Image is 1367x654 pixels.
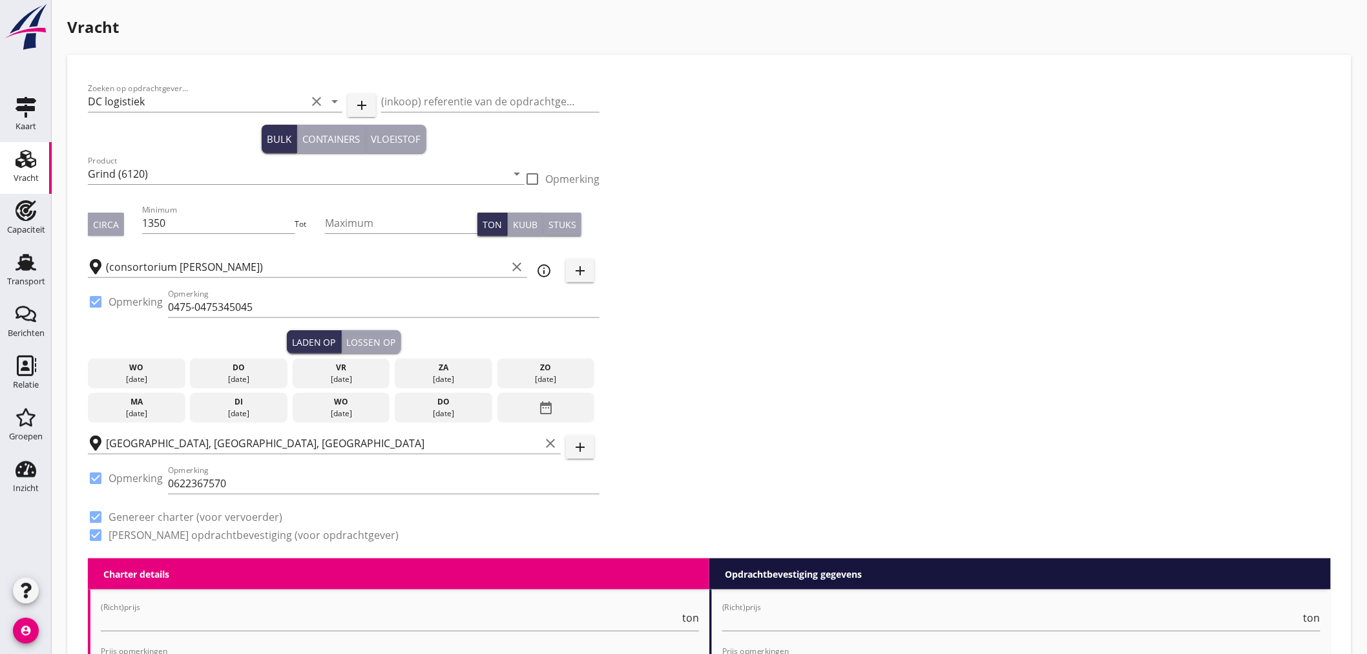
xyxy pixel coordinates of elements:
div: do [398,396,489,408]
div: za [398,362,489,374]
button: Laden op [287,330,342,353]
label: Opmerking [545,173,600,185]
div: [DATE] [91,408,182,419]
input: (inkoop) referentie van de opdrachtgever [381,91,600,112]
div: Vracht [14,174,39,182]
input: Maximum [325,213,477,233]
i: add [572,263,588,279]
button: Vloeistof [366,125,426,153]
i: clear [543,436,558,451]
label: Opmerking [109,472,163,485]
span: ton [682,613,699,623]
input: Opmerking [168,473,600,494]
div: Laden op [292,335,336,349]
div: [DATE] [398,408,489,419]
input: Opmerking [168,297,600,317]
button: Ton [477,213,508,236]
div: Ton [483,218,502,231]
div: [DATE] [193,374,284,385]
input: Laadplaats [106,257,506,277]
div: Stuks [548,218,576,231]
i: add [572,439,588,455]
div: [DATE] [501,374,592,385]
div: [DATE] [296,408,387,419]
button: Lossen op [342,330,401,353]
div: Containers [302,132,360,147]
input: Losplaats [106,433,540,454]
div: Inzicht [13,484,39,492]
div: do [193,362,284,374]
input: (Richt)prijs [722,610,1301,631]
div: ma [91,396,182,408]
div: Kuub [513,218,537,231]
div: Groepen [9,432,43,441]
button: Circa [88,213,124,236]
button: Kuub [508,213,543,236]
div: wo [296,396,387,408]
i: arrow_drop_down [509,166,525,182]
div: wo [91,362,182,374]
i: info_outline [536,263,552,279]
div: [DATE] [193,408,284,419]
i: add [354,98,370,113]
input: Minimum [142,213,295,233]
label: Genereer charter (voor vervoerder) [109,511,282,523]
div: [DATE] [398,374,489,385]
div: Kaart [16,122,36,131]
div: Berichten [8,329,45,337]
div: vr [296,362,387,374]
button: Stuks [543,213,581,236]
input: Product [88,163,506,184]
img: logo-small.a267ee39.svg [3,3,49,51]
div: [DATE] [91,374,182,385]
button: Containers [297,125,366,153]
span: ton [1304,613,1320,623]
i: clear [509,259,525,275]
div: Circa [93,218,119,231]
div: Bulk [267,132,291,147]
div: di [193,396,284,408]
div: Transport [7,277,45,286]
button: Bulk [262,125,297,153]
div: Tot [295,218,325,230]
input: Zoeken op opdrachtgever... [88,91,306,112]
div: Lossen op [347,335,396,349]
div: Relatie [13,381,39,389]
input: (Richt)prijs [101,610,680,631]
label: Opmerking [109,295,163,308]
i: date_range [538,396,554,419]
div: Vloeistof [371,132,421,147]
div: Capaciteit [7,226,45,234]
i: arrow_drop_down [327,94,342,109]
i: clear [309,94,324,109]
div: [DATE] [296,374,387,385]
h1: Vracht [67,16,1351,39]
div: zo [501,362,592,374]
i: account_circle [13,618,39,644]
label: [PERSON_NAME] opdrachtbevestiging (voor opdrachtgever) [109,529,399,542]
